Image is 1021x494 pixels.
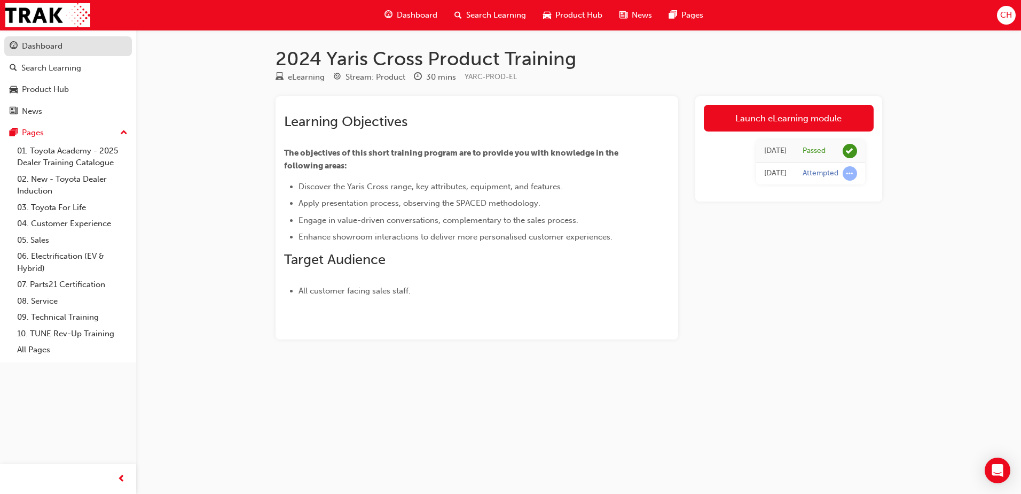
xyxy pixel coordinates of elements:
div: Duration [414,71,456,84]
span: guage-icon [10,42,18,51]
a: 05. Sales [13,232,132,249]
div: 30 mins [426,71,456,83]
span: learningRecordVerb_ATTEMPT-icon [843,166,857,181]
span: news-icon [619,9,627,22]
span: pages-icon [10,128,18,138]
span: Search Learning [466,9,526,21]
span: car-icon [543,9,551,22]
span: car-icon [10,85,18,95]
a: search-iconSearch Learning [446,4,535,26]
a: 02. New - Toyota Dealer Induction [13,171,132,199]
a: 03. Toyota For Life [13,199,132,216]
span: Pages [681,9,703,21]
a: Product Hub [4,80,132,99]
button: Pages [4,123,132,143]
div: eLearning [288,71,325,83]
a: 07. Parts21 Certification [13,276,132,293]
a: car-iconProduct Hub [535,4,611,26]
span: search-icon [10,64,17,73]
h1: 2024 Yaris Cross Product Training [276,47,882,71]
div: Stream [333,71,405,84]
span: Dashboard [397,9,437,21]
span: guage-icon [384,9,392,22]
a: 04. Customer Experience [13,215,132,232]
span: Learning Objectives [284,113,407,130]
span: clock-icon [414,73,422,82]
a: Search Learning [4,58,132,78]
span: Product Hub [555,9,602,21]
span: pages-icon [669,9,677,22]
div: Open Intercom Messenger [985,458,1010,483]
a: Launch eLearning module [704,105,874,132]
span: Enhance showroom interactions to deliver more personalised customer experiences. [299,232,612,242]
a: 10. TUNE Rev-Up Training [13,326,132,342]
div: Product Hub [22,83,69,96]
span: CH [1000,9,1012,21]
a: All Pages [13,342,132,358]
span: target-icon [333,73,341,82]
span: learningResourceType_ELEARNING-icon [276,73,284,82]
div: Pages [22,127,44,139]
span: Engage in value-driven conversations, complementary to the sales process. [299,215,578,225]
div: Type [276,71,325,84]
div: Stream: Product [345,71,405,83]
div: Wed Aug 20 2025 08:55:29 GMT+1000 (Australian Eastern Standard Time) [764,167,787,180]
span: Target Audience [284,251,386,268]
span: News [632,9,652,21]
span: news-icon [10,107,18,117]
a: news-iconNews [611,4,661,26]
a: 01. Toyota Academy - 2025 Dealer Training Catalogue [13,143,132,171]
button: CH [997,6,1016,25]
span: Apply presentation process, observing the SPACED methodology. [299,198,540,208]
span: All customer facing sales staff. [299,286,411,296]
span: The objectives of this short training program are to provide you with knowledge in the following ... [284,148,620,171]
a: Dashboard [4,36,132,56]
div: Passed [803,146,826,156]
a: 09. Technical Training [13,309,132,326]
span: up-icon [120,126,128,140]
img: Trak [5,3,90,27]
a: pages-iconPages [661,4,712,26]
span: learningRecordVerb_PASS-icon [843,144,857,158]
span: prev-icon [117,473,125,486]
div: Dashboard [22,40,62,52]
a: 06. Electrification (EV & Hybrid) [13,248,132,276]
span: Learning resource code [465,72,517,81]
div: News [22,105,42,118]
span: search-icon [454,9,462,22]
button: DashboardSearch LearningProduct HubNews [4,34,132,123]
div: Attempted [803,168,838,179]
a: 08. Service [13,293,132,310]
span: Discover the Yaris Cross range, key attributes, equipment, and features. [299,182,563,191]
div: Search Learning [21,62,81,74]
div: Wed Aug 20 2025 09:24:00 GMT+1000 (Australian Eastern Standard Time) [764,145,787,157]
a: guage-iconDashboard [376,4,446,26]
a: News [4,102,132,121]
